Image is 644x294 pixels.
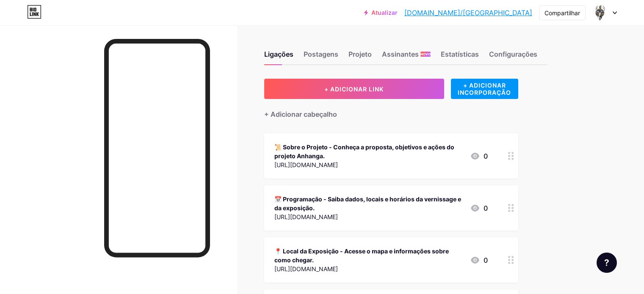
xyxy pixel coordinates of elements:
font: 0 [484,204,488,212]
font: Atualizar [371,9,398,16]
a: [DOMAIN_NAME]/[GEOGRAPHIC_DATA] [404,8,532,18]
font: Postagens [304,50,338,58]
font: + Adicionar cabeçalho [264,110,337,118]
font: 📅 Programação - Saiba dados, locais e horários da vernissage e da exposição. [274,195,461,212]
font: NOVO [420,52,431,56]
font: Estatísticas [441,50,479,58]
font: Configurações [489,50,537,58]
font: + ADICIONAR INCORPORAÇÃO [458,82,511,96]
img: anhangá [592,5,608,21]
font: 📍 Local da Exposição - Acesse o mapa e informações sobre como chegar. [274,247,449,264]
font: Assinantes [382,50,419,58]
font: + ADICIONAR LINK [324,85,384,93]
font: Projeto [348,50,372,58]
font: [URL][DOMAIN_NAME] [274,265,338,272]
font: [DOMAIN_NAME]/[GEOGRAPHIC_DATA] [404,8,532,17]
font: 0 [484,152,488,160]
font: 0 [484,256,488,264]
font: Ligações [264,50,293,58]
font: [URL][DOMAIN_NAME] [274,161,338,168]
button: + ADICIONAR LINK [264,79,444,99]
font: 📜 Sobre o Projeto - Conheça a proposta, objetivos e ações do projeto Anhanga. [274,143,454,159]
font: Compartilhar [544,9,580,16]
font: [URL][DOMAIN_NAME] [274,213,338,220]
